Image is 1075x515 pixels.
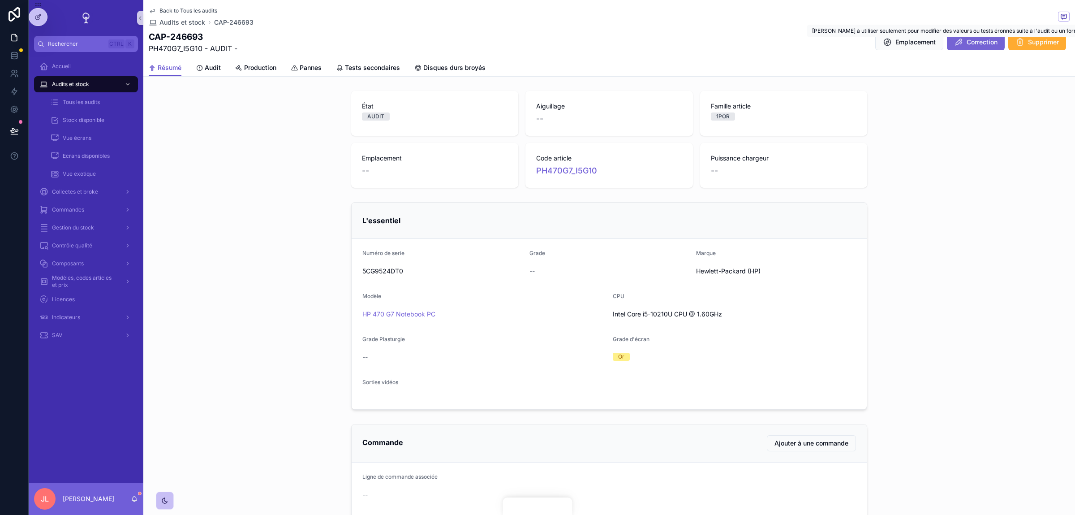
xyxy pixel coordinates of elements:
span: Emplacement [362,154,507,163]
span: Ligne de commande associée [362,473,438,480]
span: K [126,40,133,48]
a: Vue exotique [45,166,138,182]
span: Collectes et broke [52,188,98,195]
span: Rechercher [48,40,105,48]
span: PH470G7_I5G10 - AUDIT - [149,43,237,54]
span: Ctrl [108,39,125,48]
button: Ajouter à une commande [767,435,856,451]
span: -- [536,113,543,125]
a: Licences [34,291,138,307]
a: Contrôle qualité [34,238,138,254]
a: Commandes [34,202,138,218]
span: Puissance chargeur [711,154,856,163]
span: -- [529,267,535,276]
span: Résumé [158,63,181,72]
span: Pannes [300,63,322,72]
span: Grade d'écran [613,336,649,342]
span: -- [362,353,368,362]
h2: Commande [362,435,403,450]
a: Ecrans disponibles [45,148,138,164]
a: SAV [34,327,138,343]
a: Audits et stock [149,18,205,27]
span: Audits et stock [52,81,89,88]
span: Indicateurs [52,314,80,321]
div: Or [618,353,624,361]
a: Disques durs broyés [414,60,486,78]
a: Tests secondaires [336,60,400,78]
span: Ecrans disponibles [63,152,110,160]
a: Production [235,60,276,78]
a: Gestion du stock [34,220,138,236]
a: Accueil [34,58,138,74]
span: Modèle [362,293,381,299]
span: Commandes [52,206,84,213]
span: Sorties vidéos [362,379,398,385]
a: Composants [34,255,138,272]
span: -- [362,164,369,177]
h1: CAP-246693 [149,30,237,43]
span: Accueil [52,63,71,70]
span: SAV [52,332,62,339]
span: Tous les audits [63,99,100,106]
span: Grade Plasturgie [362,336,405,342]
span: Marque [696,250,716,256]
a: Collectes et broke [34,184,138,200]
a: PH470G7_I5G10 [536,164,597,177]
a: Résumé [149,60,181,77]
span: Correction [967,38,998,47]
button: Supprimer [1008,34,1066,50]
span: 5CG9524DT0 [362,267,522,276]
h2: L'essentiel [362,213,400,228]
a: Pannes [291,60,322,78]
button: Emplacement [875,34,943,50]
a: Back to Tous les audits [149,7,217,14]
span: Intel Core i5-10210U CPU @ 1.60GHz [613,310,722,319]
span: Code article [536,154,682,163]
a: Modèles, codes articles et prix [34,273,138,290]
span: Back to Tous les audits [159,7,217,14]
span: Gestion du stock [52,224,94,231]
div: 1POR [716,113,730,121]
span: Aiguillage [536,102,682,111]
span: Audit [205,63,221,72]
button: RechercherCtrlK [34,36,138,52]
a: CAP-246693 [214,18,254,27]
span: Composants [52,260,84,267]
span: Emplacement [895,38,936,47]
span: Vue écrans [63,134,91,142]
img: App logo [79,11,93,25]
span: Hewlett-Packard (HP) [696,267,761,276]
a: Audits et stock [34,76,138,92]
a: Indicateurs [34,309,138,325]
span: Tests secondaires [345,63,400,72]
a: Tous les audits [45,94,138,110]
span: Famille article [711,102,856,111]
a: Vue écrans [45,130,138,146]
span: JL [41,493,49,504]
span: CPU [613,293,624,299]
span: Modèles, codes articles et prix [52,274,117,289]
span: Ajouter à une commande [774,439,848,448]
a: HP 470 G7 Notebook PC [362,310,435,319]
span: Contrôle qualité [52,242,92,249]
span: -- [362,490,368,499]
p: [PERSON_NAME] [63,494,114,503]
a: Audit [196,60,221,78]
span: Numéro de serie [362,250,404,256]
div: scrollable content [29,52,143,355]
a: Stock disponible [45,112,138,128]
div: AUDIT [367,113,384,121]
span: Grade [529,250,545,256]
span: Disques durs broyés [423,63,486,72]
span: Licences [52,296,75,303]
span: État [362,102,507,111]
span: Audits et stock [159,18,205,27]
span: -- [711,164,718,177]
span: Supprimer [1028,38,1059,47]
span: Vue exotique [63,170,96,177]
button: Correction [947,34,1005,50]
span: Production [244,63,276,72]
